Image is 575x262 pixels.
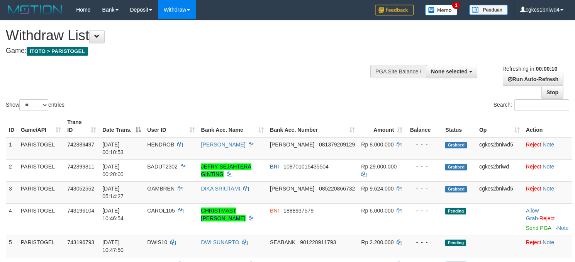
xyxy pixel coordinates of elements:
a: Run Auto-Refresh [503,73,563,86]
span: Grabbed [445,164,467,170]
td: cgkcs2bniwd5 [476,137,523,160]
span: Rp 2.200.000 [361,239,394,245]
span: BADUT2302 [147,163,178,170]
select: Showentries [19,99,48,111]
span: 743196104 [67,208,94,214]
th: Status [442,115,476,137]
span: [DATE] 05:14:27 [102,185,124,199]
td: PARISTOGEL [18,203,64,235]
div: - - - [409,141,439,148]
td: PARISTOGEL [18,159,64,181]
td: 2 [6,159,18,181]
a: Note [543,239,554,245]
span: GAMBREN [147,185,175,192]
a: Reject [526,239,541,245]
span: CAROL105 [147,208,175,214]
span: 742899811 [67,163,94,170]
td: 5 [6,235,18,257]
td: PARISTOGEL [18,137,64,160]
img: Feedback.jpg [375,5,414,15]
th: Balance [405,115,442,137]
a: [PERSON_NAME] [201,141,246,148]
span: Pending [445,240,466,246]
h4: Game: [6,47,376,55]
a: Stop [541,86,563,99]
span: SEABANK [270,239,295,245]
span: Rp 9.624.000 [361,185,394,192]
span: [DATE] 00:20:00 [102,163,124,177]
span: DWIS10 [147,239,167,245]
a: DIKA SRIUTAMI [201,185,241,192]
th: Amount: activate to sort column ascending [358,115,405,137]
td: · [523,235,572,257]
td: PARISTOGEL [18,181,64,203]
img: panduan.png [469,5,508,15]
td: cgkcs2briwd [476,159,523,181]
span: · [526,208,539,221]
td: PARISTOGEL [18,235,64,257]
a: Reject [526,141,541,148]
span: [DATE] 00:10:53 [102,141,124,155]
span: None selected [431,68,468,75]
span: Pending [445,208,466,214]
a: DWI SUNARTO [201,239,239,245]
th: Op: activate to sort column ascending [476,115,523,137]
div: - - - [409,207,439,214]
span: 742889497 [67,141,94,148]
th: Game/API: activate to sort column ascending [18,115,64,137]
a: Allow Grab [526,208,539,221]
th: Date Trans.: activate to sort column descending [99,115,144,137]
input: Search: [514,99,569,111]
span: [PERSON_NAME] [270,185,314,192]
span: BNI [270,208,279,214]
img: MOTION_logo.png [6,4,64,15]
th: Action [523,115,572,137]
span: BRI [270,163,279,170]
td: · [523,181,572,203]
td: 4 [6,203,18,235]
span: Rp 6.000.000 [361,208,394,214]
a: Reject [526,163,541,170]
span: HENDROB [147,141,174,148]
span: Copy 108701015435504 to clipboard [283,163,329,170]
button: None selected [426,65,477,78]
span: [DATE] 10:46:54 [102,208,124,221]
label: Show entries [6,99,64,111]
a: Note [557,225,569,231]
span: Copy 901228911793 to clipboard [300,239,336,245]
div: - - - [409,185,439,192]
a: Reject [526,185,541,192]
span: Copy 085220866732 to clipboard [319,185,355,192]
th: ID [6,115,18,137]
th: Bank Acc. Number: activate to sort column ascending [267,115,358,137]
span: Grabbed [445,142,467,148]
a: CHRISTMAST [PERSON_NAME] [201,208,246,221]
a: Reject [539,215,555,221]
a: Send PGA [526,225,551,231]
span: Grabbed [445,186,467,192]
span: 743196793 [67,239,94,245]
span: Copy 081379209129 to clipboard [319,141,355,148]
div: - - - [409,238,439,246]
span: Rp 8.000.000 [361,141,394,148]
th: Bank Acc. Name: activate to sort column ascending [198,115,267,137]
span: 1 [452,2,460,9]
a: Note [543,163,554,170]
div: PGA Site Balance / [370,65,426,78]
div: - - - [409,163,439,170]
span: Copy 1888937579 to clipboard [283,208,314,214]
a: JEFRY SEJAHTERA GINTING [201,163,251,177]
td: 3 [6,181,18,203]
h1: Withdraw List [6,28,376,43]
span: ITOTO > PARISTOGEL [27,47,88,56]
td: · [523,159,572,181]
span: Refreshing in: [502,66,557,72]
span: Rp 29.000.000 [361,163,397,170]
a: Note [543,141,554,148]
td: · [523,203,572,235]
th: User ID: activate to sort column ascending [144,115,198,137]
th: Trans ID: activate to sort column ascending [64,115,99,137]
strong: 00:00:10 [536,66,557,72]
span: [DATE] 10:47:50 [102,239,124,253]
td: · [523,137,572,160]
